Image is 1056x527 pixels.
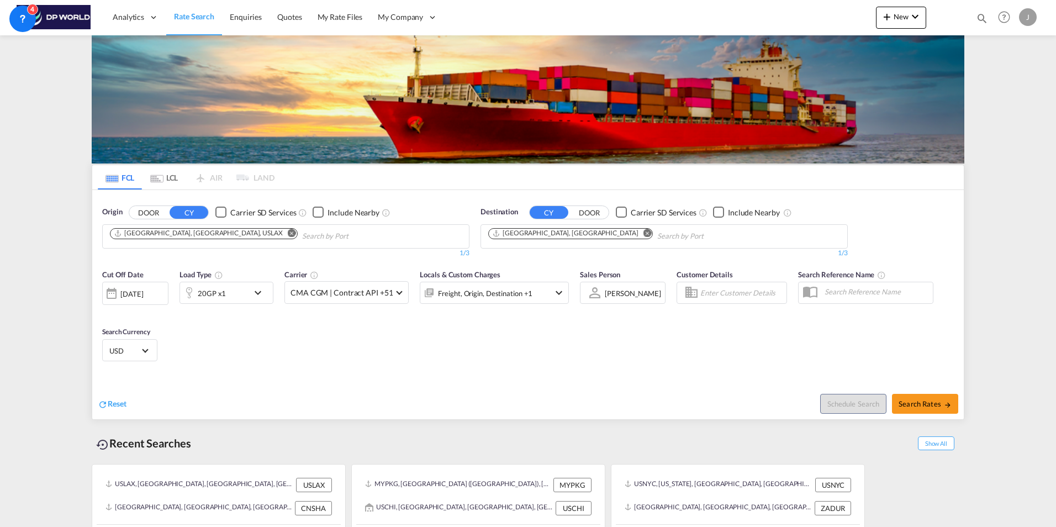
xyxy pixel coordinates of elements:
[995,8,1013,27] span: Help
[102,282,168,305] div: [DATE]
[1019,8,1037,26] div: J
[783,208,792,217] md-icon: Unchecked: Ignores neighbouring ports when fetching rates.Checked : Includes neighbouring ports w...
[313,207,379,218] md-checkbox: Checkbox No Ink
[605,289,661,298] div: [PERSON_NAME]
[92,35,964,164] img: LCL+%26+FCL+BACKGROUND.png
[251,286,270,299] md-icon: icon-chevron-down
[815,478,851,492] div: USNYC
[382,208,390,217] md-icon: Unchecked: Ignores neighbouring ports when fetching rates.Checked : Includes neighbouring ports w...
[108,342,151,359] md-select: Select Currency: $ USDUnited States Dollar
[129,206,168,219] button: DOOR
[281,229,297,240] button: Remove
[102,270,144,279] span: Cut Off Date
[976,12,988,24] md-icon: icon-magnify
[295,501,332,515] div: CNSHA
[713,207,780,218] md-checkbox: Checkbox No Ink
[728,207,780,218] div: Include Nearby
[492,229,640,238] div: Press delete to remove this chip.
[302,228,407,245] input: Chips input.
[492,229,638,238] div: Shanghai, CNSHA
[552,286,566,299] md-icon: icon-chevron-down
[918,436,954,450] span: Show All
[798,270,886,279] span: Search Reference Name
[699,208,707,217] md-icon: Unchecked: Search for CY (Container Yard) services for all selected carriers.Checked : Search for...
[92,431,196,456] div: Recent Searches
[636,229,652,240] button: Remove
[880,10,894,23] md-icon: icon-plus 400-fg
[604,285,662,301] md-select: Sales Person: Joe Estrada
[820,394,886,414] button: Note: By default Schedule search will only considerorigin ports, destination ports and cut off da...
[365,501,553,515] div: USCHI, Chicago, IL, United States, North America, Americas
[880,12,922,21] span: New
[215,207,296,218] md-checkbox: Checkbox No Ink
[899,399,952,408] span: Search Rates
[113,12,144,23] span: Analytics
[277,12,302,22] span: Quotes
[296,478,332,492] div: USLAX
[892,394,958,414] button: Search Ratesicon-arrow-right
[179,270,223,279] span: Load Type
[179,282,273,304] div: 20GP x1icon-chevron-down
[105,501,292,515] div: CNSHA, Shanghai, China, Greater China & Far East Asia, Asia Pacific
[481,249,848,258] div: 1/3
[98,398,126,410] div: icon-refreshReset
[976,12,988,29] div: icon-magnify
[553,478,592,492] div: MYPKG
[580,270,620,279] span: Sales Person
[487,225,767,245] md-chips-wrap: Chips container. Use arrow keys to select chips.
[108,399,126,408] span: Reset
[102,249,469,258] div: 1/3
[114,229,283,238] div: Los Angeles, CA, USLAX
[815,501,851,515] div: ZADUR
[420,270,500,279] span: Locals & Custom Charges
[625,501,812,515] div: ZADUR, Durban, South Africa, Southern Africa, Africa
[98,399,108,409] md-icon: icon-refresh
[481,207,518,218] span: Destination
[995,8,1019,28] div: Help
[328,207,379,218] div: Include Nearby
[102,207,122,218] span: Origin
[230,207,296,218] div: Carrier SD Services
[944,401,952,409] md-icon: icon-arrow-right
[284,270,319,279] span: Carrier
[98,165,142,189] md-tab-item: FCL
[909,10,922,23] md-icon: icon-chevron-down
[102,304,110,319] md-datepicker: Select
[108,225,411,245] md-chips-wrap: Chips container. Use arrow keys to select chips.
[318,12,363,22] span: My Rate Files
[438,286,532,301] div: Freight Origin Destination Factory Stuffing
[17,5,91,30] img: c08ca190194411f088ed0f3ba295208c.png
[174,12,214,21] span: Rate Search
[657,228,762,245] input: Chips input.
[102,328,150,336] span: Search Currency
[105,478,293,492] div: USLAX, Los Angeles, CA, United States, North America, Americas
[420,282,569,304] div: Freight Origin Destination Factory Stuffingicon-chevron-down
[365,478,551,492] div: MYPKG, Port Klang (Pelabuhan Klang), Malaysia, South East Asia, Asia Pacific
[556,501,592,515] div: USCHI
[114,229,285,238] div: Press delete to remove this chip.
[310,271,319,280] md-icon: The selected Trucker/Carrierwill be displayed in the rate results If the rates are from another f...
[214,271,223,280] md-icon: icon-information-outline
[291,287,393,298] span: CMA CGM | Contract API +51
[819,283,933,300] input: Search Reference Name
[530,206,568,219] button: CY
[378,12,423,23] span: My Company
[616,207,696,218] md-checkbox: Checkbox No Ink
[170,206,208,219] button: CY
[631,207,696,218] div: Carrier SD Services
[570,206,609,219] button: DOOR
[677,270,732,279] span: Customer Details
[700,284,783,301] input: Enter Customer Details
[120,289,143,299] div: [DATE]
[877,271,886,280] md-icon: Your search will be saved by the below given name
[876,7,926,29] button: icon-plus 400-fgNewicon-chevron-down
[98,165,274,189] md-pagination-wrapper: Use the left and right arrow keys to navigate between tabs
[109,346,140,356] span: USD
[142,165,186,189] md-tab-item: LCL
[625,478,812,492] div: USNYC, New York, NY, United States, North America, Americas
[96,438,109,451] md-icon: icon-backup-restore
[92,190,964,419] div: OriginDOOR CY Checkbox No InkUnchecked: Search for CY (Container Yard) services for all selected ...
[230,12,262,22] span: Enquiries
[198,286,226,301] div: 20GP x1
